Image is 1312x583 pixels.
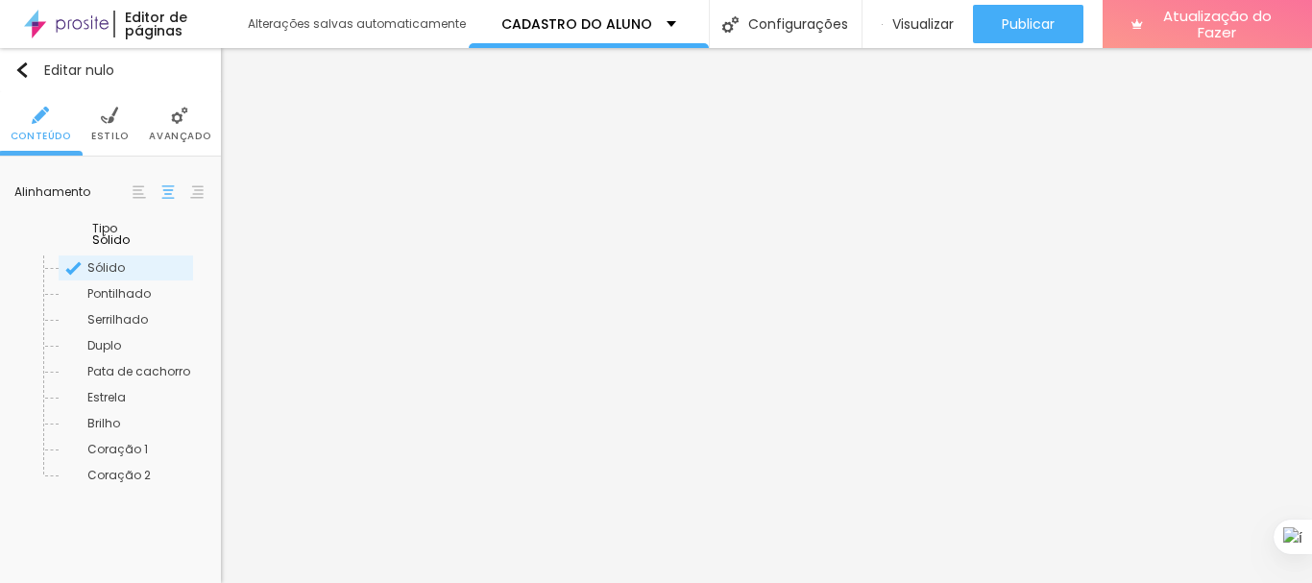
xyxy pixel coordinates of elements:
[748,14,848,34] font: Configurações
[87,389,126,405] font: Estrela
[501,14,652,34] font: CADASTRO DO ALUNO
[92,220,117,236] font: Tipo
[14,62,30,78] img: Ícone
[863,5,973,43] button: Visualizar
[87,415,120,431] font: Brilho
[91,129,129,143] font: Estilo
[722,16,739,33] img: Ícone
[87,337,121,353] font: Duplo
[87,285,151,302] font: Pontilhado
[11,129,71,143] font: Conteúdo
[171,107,188,124] img: Ícone
[1163,6,1272,42] font: Atualização do Fazer
[44,61,114,80] font: Editar nulo
[161,185,175,199] img: paragraph-center-align.svg
[133,185,146,199] img: paragraph-left-align.svg
[65,260,82,277] img: Ícone
[221,48,1312,583] iframe: Editor
[87,363,190,379] font: Pata de cachorro
[973,5,1083,43] button: Publicar
[190,185,204,199] img: paragraph-right-align.svg
[87,441,148,457] font: Coração 1
[125,8,187,40] font: Editor de páginas
[882,16,883,33] img: view-1.svg
[87,467,151,483] font: Coração 2
[149,129,210,143] font: Avançado
[87,259,125,276] font: Sólido
[101,107,118,124] img: Ícone
[87,311,148,328] font: Serrilhado
[92,231,130,248] font: Sólido
[892,14,954,34] font: Visualizar
[248,15,466,32] font: Alterações salvas automaticamente
[1002,14,1055,34] font: Publicar
[14,183,90,200] font: Alinhamento
[32,107,49,124] img: Ícone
